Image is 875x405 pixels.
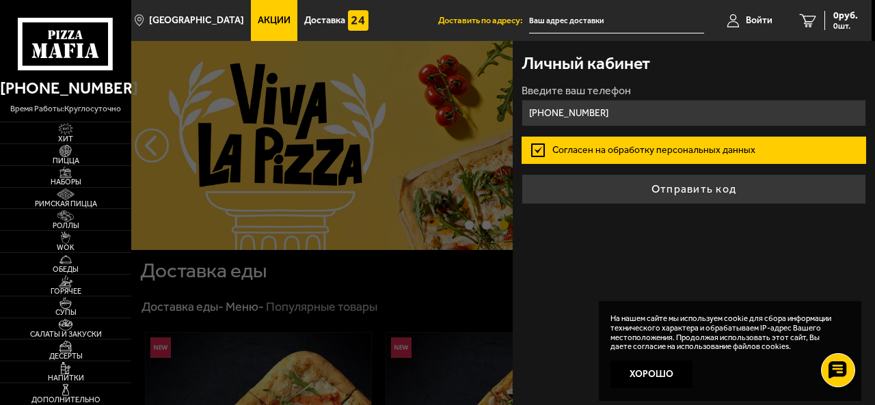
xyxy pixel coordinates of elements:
[529,8,704,33] input: Ваш адрес доставки
[833,11,858,20] span: 0 руб.
[610,361,692,388] button: Хорошо
[258,16,291,25] span: Акции
[149,16,244,25] span: [GEOGRAPHIC_DATA]
[833,22,858,30] span: 0 шт.
[522,55,650,72] h3: Личный кабинет
[522,174,865,204] button: Отправить код
[348,10,368,31] img: 15daf4d41897b9f0e9f617042186c801.svg
[746,16,772,25] span: Войти
[304,16,345,25] span: Доставка
[522,137,865,164] label: Согласен на обработку персональных данных
[610,314,842,352] p: На нашем сайте мы используем cookie для сбора информации технического характера и обрабатываем IP...
[522,85,865,96] label: Введите ваш телефон
[438,16,529,25] span: Доставить по адресу:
